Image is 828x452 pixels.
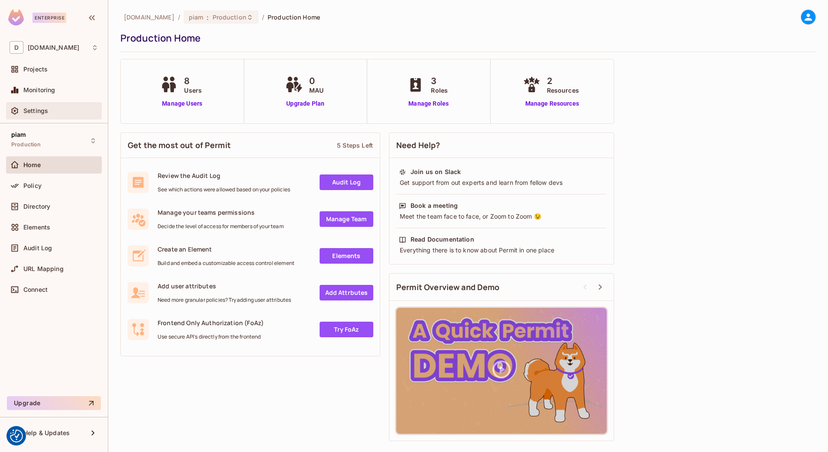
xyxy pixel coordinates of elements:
span: Get the most out of Permit [128,140,231,151]
div: Enterprise [32,13,66,23]
span: Production Home [268,13,320,21]
div: Everything there is to know about Permit in one place [399,246,604,255]
span: Decide the level of access for members of your team [158,223,284,230]
a: Try FoAz [320,322,373,337]
span: Elements [23,224,50,231]
span: 8 [184,74,202,87]
img: SReyMgAAAABJRU5ErkJggg== [8,10,24,26]
span: Policy [23,182,42,189]
a: Elements [320,248,373,264]
span: Review the Audit Log [158,171,290,180]
button: Consent Preferences [10,429,23,442]
span: piam [189,13,204,21]
span: Monitoring [23,87,55,94]
span: Resources [547,86,579,95]
a: Add Attrbutes [320,285,373,300]
a: Manage Resources [521,99,583,108]
span: See which actions were allowed based on your policies [158,186,290,193]
span: Use secure API's directly from the frontend [158,333,264,340]
div: Read Documentation [411,235,474,244]
div: Get support from out experts and learn from fellow devs [399,178,604,187]
span: Add user attributes [158,282,291,290]
span: 0 [309,74,323,87]
span: Home [23,161,41,168]
span: Need Help? [396,140,440,151]
span: 3 [431,74,448,87]
span: Manage your teams permissions [158,208,284,216]
span: Audit Log [23,245,52,252]
div: Meet the team face to face, or Zoom to Zoom 😉 [399,212,604,221]
span: the active workspace [124,13,175,21]
span: Connect [23,286,48,293]
span: Create an Element [158,245,294,253]
button: Upgrade [7,396,101,410]
span: 2 [547,74,579,87]
span: Workspace: datev.de [28,44,79,51]
span: : [206,14,209,21]
span: Permit Overview and Demo [396,282,500,293]
span: Build and embed a customizable access control element [158,260,294,267]
span: D [10,41,23,54]
div: Join us on Slack [411,168,461,176]
a: Manage Users [158,99,206,108]
span: Production [213,13,246,21]
div: Production Home [120,32,812,45]
div: 5 Steps Left [337,141,373,149]
img: Revisit consent button [10,429,23,442]
span: piam [11,131,26,138]
span: Settings [23,107,48,114]
span: Need more granular policies? Try adding user attributes [158,297,291,303]
span: Production [11,141,41,148]
span: MAU [309,86,323,95]
span: Directory [23,203,50,210]
span: URL Mapping [23,265,64,272]
li: / [262,13,264,21]
span: Users [184,86,202,95]
span: Frontend Only Authorization (FoAz) [158,319,264,327]
span: Projects [23,66,48,73]
a: Manage Roles [405,99,452,108]
a: Audit Log [320,174,373,190]
li: / [178,13,180,21]
div: Book a meeting [411,201,458,210]
a: Upgrade Plan [283,99,328,108]
span: Roles [431,86,448,95]
a: Manage Team [320,211,373,227]
span: Help & Updates [23,429,70,436]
